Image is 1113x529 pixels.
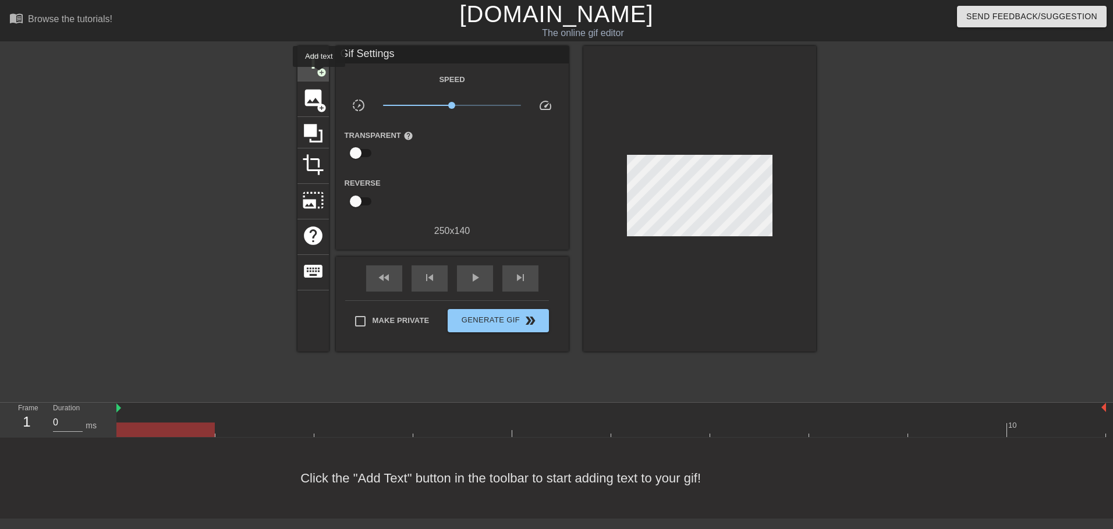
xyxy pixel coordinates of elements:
span: Generate Gif [452,314,544,328]
span: menu_book [9,11,23,25]
span: skip_next [513,271,527,285]
span: skip_previous [423,271,437,285]
span: speed [538,98,552,112]
label: Duration [53,405,80,412]
div: 250 x 140 [336,224,569,238]
a: Browse the tutorials! [9,11,112,29]
div: The online gif editor [377,26,789,40]
span: photo_size_select_large [302,189,324,211]
span: play_arrow [468,271,482,285]
span: add_circle [317,103,327,113]
button: Generate Gif [448,309,548,332]
button: Send Feedback/Suggestion [957,6,1107,27]
span: double_arrow [523,314,537,328]
span: fast_rewind [377,271,391,285]
label: Reverse [345,177,381,189]
span: crop [302,154,324,176]
a: [DOMAIN_NAME] [459,1,653,27]
span: help [403,131,413,141]
span: help [302,225,324,247]
span: title [302,51,324,73]
div: ms [86,420,97,432]
span: slow_motion_video [352,98,366,112]
span: Make Private [373,315,430,326]
span: add_circle [317,68,327,77]
div: 10 [1008,420,1019,431]
div: Browse the tutorials! [28,14,112,24]
img: bound-end.png [1101,403,1106,412]
div: Gif Settings [336,46,569,63]
span: keyboard [302,260,324,282]
label: Speed [439,74,465,86]
div: 1 [18,411,36,432]
span: Send Feedback/Suggestion [966,9,1097,24]
div: Frame [9,403,44,436]
span: image [302,87,324,109]
label: Transparent [345,130,413,141]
